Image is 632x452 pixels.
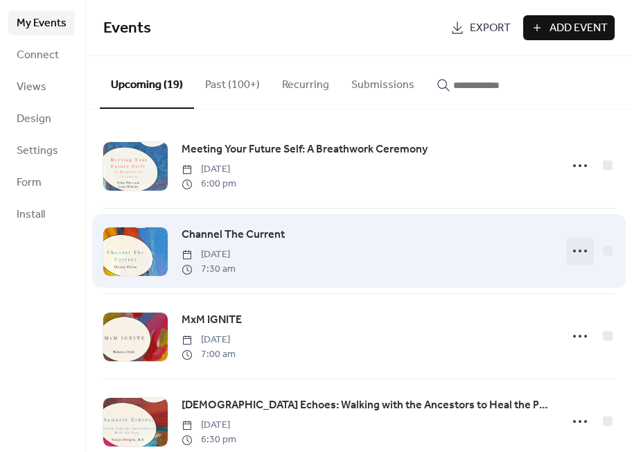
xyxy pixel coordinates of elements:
[182,262,236,277] span: 7:30 am
[444,15,518,40] a: Export
[17,143,58,159] span: Settings
[8,138,75,163] a: Settings
[182,141,428,158] span: Meeting Your Future Self: A Breathwork Ceremony
[340,56,425,107] button: Submissions
[8,10,75,35] a: My Events
[470,20,511,37] span: Export
[271,56,340,107] button: Recurring
[182,227,285,243] span: Channel The Current
[182,418,236,433] span: [DATE]
[8,74,75,99] a: Views
[8,106,75,131] a: Design
[100,56,194,109] button: Upcoming (19)
[103,13,151,44] span: Events
[182,247,236,262] span: [DATE]
[8,42,75,67] a: Connect
[17,47,59,64] span: Connect
[17,111,51,128] span: Design
[182,333,236,347] span: [DATE]
[182,397,552,415] a: [DEMOGRAPHIC_DATA] Echoes: Walking with the Ancestors to Heal the Past
[182,141,428,159] a: Meeting Your Future Self: A Breathwork Ceremony
[182,162,236,177] span: [DATE]
[182,397,552,414] span: [DEMOGRAPHIC_DATA] Echoes: Walking with the Ancestors to Heal the Past
[194,56,271,107] button: Past (100+)
[182,312,242,329] span: MxM IGNITE
[523,15,615,40] button: Add Event
[8,202,75,227] a: Install
[182,347,236,362] span: 7:00 am
[182,311,242,329] a: MxM IGNITE
[182,433,236,447] span: 6:30 pm
[8,170,75,195] a: Form
[182,226,285,244] a: Channel The Current
[17,175,42,191] span: Form
[17,15,67,32] span: My Events
[550,20,608,37] span: Add Event
[182,177,236,191] span: 6:00 pm
[17,79,46,96] span: Views
[17,207,45,223] span: Install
